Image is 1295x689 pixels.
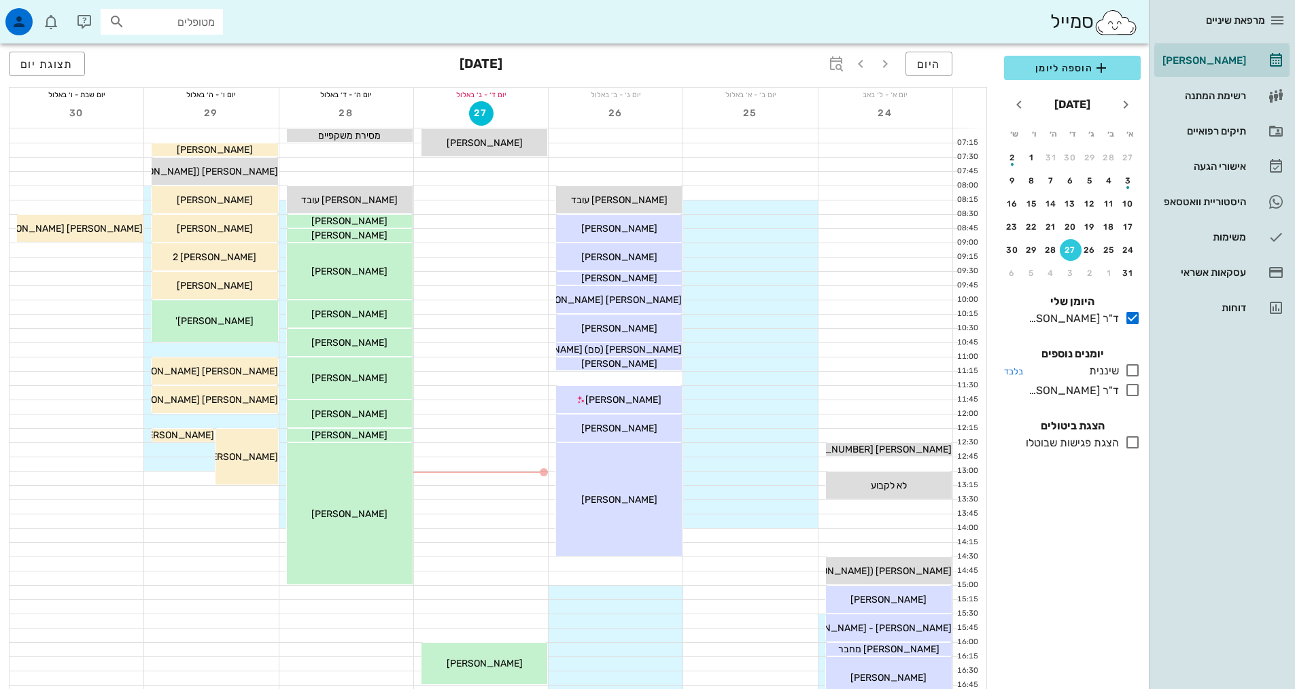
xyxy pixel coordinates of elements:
div: 16:00 [953,637,981,648]
span: 28 [334,107,358,119]
div: 11:45 [953,394,981,406]
button: 25 [738,101,763,126]
button: 17 [1118,216,1139,238]
span: [PERSON_NAME]' [175,315,254,327]
div: 15:00 [953,580,981,591]
div: 28 [1099,153,1120,162]
span: 27 [470,107,493,119]
div: רשימת המתנה [1160,90,1246,101]
div: 23 [1001,222,1023,232]
div: 17 [1118,222,1139,232]
div: דוחות [1160,302,1246,313]
span: [PERSON_NAME] [447,137,523,149]
div: 11:30 [953,380,981,391]
button: 26 [604,101,628,126]
span: [PERSON_NAME] עובד [571,194,668,206]
span: [PERSON_NAME] (סם) [PERSON_NAME] [506,344,682,355]
span: [PERSON_NAME] [311,337,387,349]
span: [PERSON_NAME] [850,594,927,605]
a: משימות [1154,221,1290,253]
div: 14:45 [953,565,981,577]
button: 3 [1118,170,1139,192]
div: 14:15 [953,537,981,548]
button: 14 [1040,193,1062,215]
span: [PERSON_NAME] [177,280,253,291]
div: 10:00 [953,294,981,306]
th: ו׳ [1024,122,1042,145]
span: [PERSON_NAME] [581,358,657,370]
button: חודש הבא [1007,92,1031,117]
div: 21 [1040,222,1062,232]
button: 11 [1099,193,1120,215]
div: 08:15 [953,194,981,206]
h4: יומנים נוספים [1004,346,1141,362]
span: [PERSON_NAME] [850,672,927,684]
div: 31 [1118,268,1139,278]
div: 5 [1021,268,1043,278]
span: [PERSON_NAME] [581,323,657,334]
div: 16:15 [953,651,981,662]
a: אישורי הגעה [1154,150,1290,183]
a: דוחות [1154,291,1290,324]
span: [PERSON_NAME] [311,372,387,384]
h3: [DATE] [460,52,502,79]
div: 13:15 [953,480,981,491]
div: הצגת פגישות שבוטלו [1020,435,1119,451]
div: 12:30 [953,437,981,448]
div: 26 [1079,245,1101,255]
div: 13 [1060,199,1082,209]
span: [PERSON_NAME] [585,394,661,406]
span: [PERSON_NAME] מחבר [838,643,939,655]
span: [PERSON_NAME] [311,230,387,241]
span: [PERSON_NAME] ([PERSON_NAME]) [117,166,278,177]
span: מרפאת שיניים [1206,14,1265,26]
div: 14 [1040,199,1062,209]
button: 7 [1040,170,1062,192]
div: 07:15 [953,137,981,149]
th: א׳ [1122,122,1139,145]
button: 10 [1118,193,1139,215]
div: 22 [1021,222,1043,232]
div: 07:30 [953,152,981,163]
span: [PERSON_NAME] [177,144,253,156]
div: 20 [1060,222,1082,232]
div: 4 [1099,176,1120,185]
button: היום [905,52,952,76]
div: 1 [1021,153,1043,162]
div: 16:30 [953,665,981,677]
div: 09:00 [953,237,981,249]
a: עסקאות אשראי [1154,256,1290,289]
h4: היומן שלי [1004,294,1141,310]
img: SmileCloud logo [1094,9,1138,36]
button: 16 [1001,193,1023,215]
div: 8 [1021,176,1043,185]
button: 29 [1079,147,1101,169]
small: בלבד [1004,366,1023,376]
button: 21 [1040,216,1062,238]
button: 26 [1079,239,1101,261]
button: 27 [1118,147,1139,169]
span: 24 [873,107,897,119]
span: תצוגת יום [20,58,73,71]
div: 1 [1099,268,1120,278]
div: 6 [1060,176,1082,185]
span: הוספה ליומן [1015,60,1130,76]
span: [PERSON_NAME] [581,251,657,263]
button: 20 [1060,216,1082,238]
div: 15:45 [953,622,981,634]
span: [PERSON_NAME] [138,429,214,441]
div: 7 [1040,176,1062,185]
div: 11:15 [953,366,981,377]
div: 10 [1118,199,1139,209]
div: 4 [1040,268,1062,278]
div: 10:15 [953,308,981,320]
button: 6 [1060,170,1082,192]
div: 11 [1099,199,1120,209]
th: ד׳ [1063,122,1081,145]
button: 24 [1118,239,1139,261]
div: משימות [1160,232,1246,243]
th: ג׳ [1083,122,1101,145]
div: 12:00 [953,408,981,420]
div: 24 [1118,245,1139,255]
div: יום ג׳ - ב׳ באלול [549,88,683,101]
